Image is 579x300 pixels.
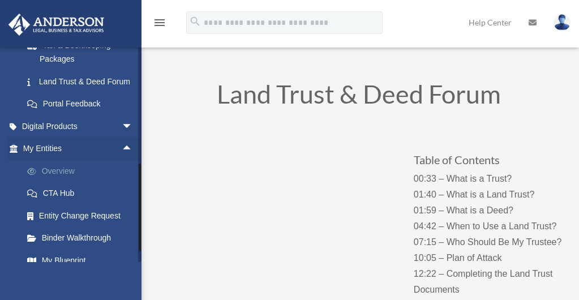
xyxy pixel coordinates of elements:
[5,14,108,36] img: Anderson Advisors Platinum Portal
[153,16,166,29] i: menu
[122,138,144,161] span: arrow_drop_up
[16,249,150,272] a: My Blueprint
[189,15,201,28] i: search
[153,82,565,113] h1: Land Trust & Deed Forum
[122,115,144,138] span: arrow_drop_down
[554,14,571,31] img: User Pic
[414,154,564,171] h3: Table of Contents
[8,138,150,160] a: My Entitiesarrow_drop_up
[16,70,144,93] a: Land Trust & Deed Forum
[8,115,150,138] a: Digital Productsarrow_drop_down
[16,34,150,70] a: Tax & Bookkeeping Packages
[16,204,150,227] a: Entity Change Request
[16,182,150,205] a: CTA Hub
[16,227,150,250] a: Binder Walkthrough
[16,160,150,182] a: Overview
[153,20,166,29] a: menu
[16,93,150,115] a: Portal Feedback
